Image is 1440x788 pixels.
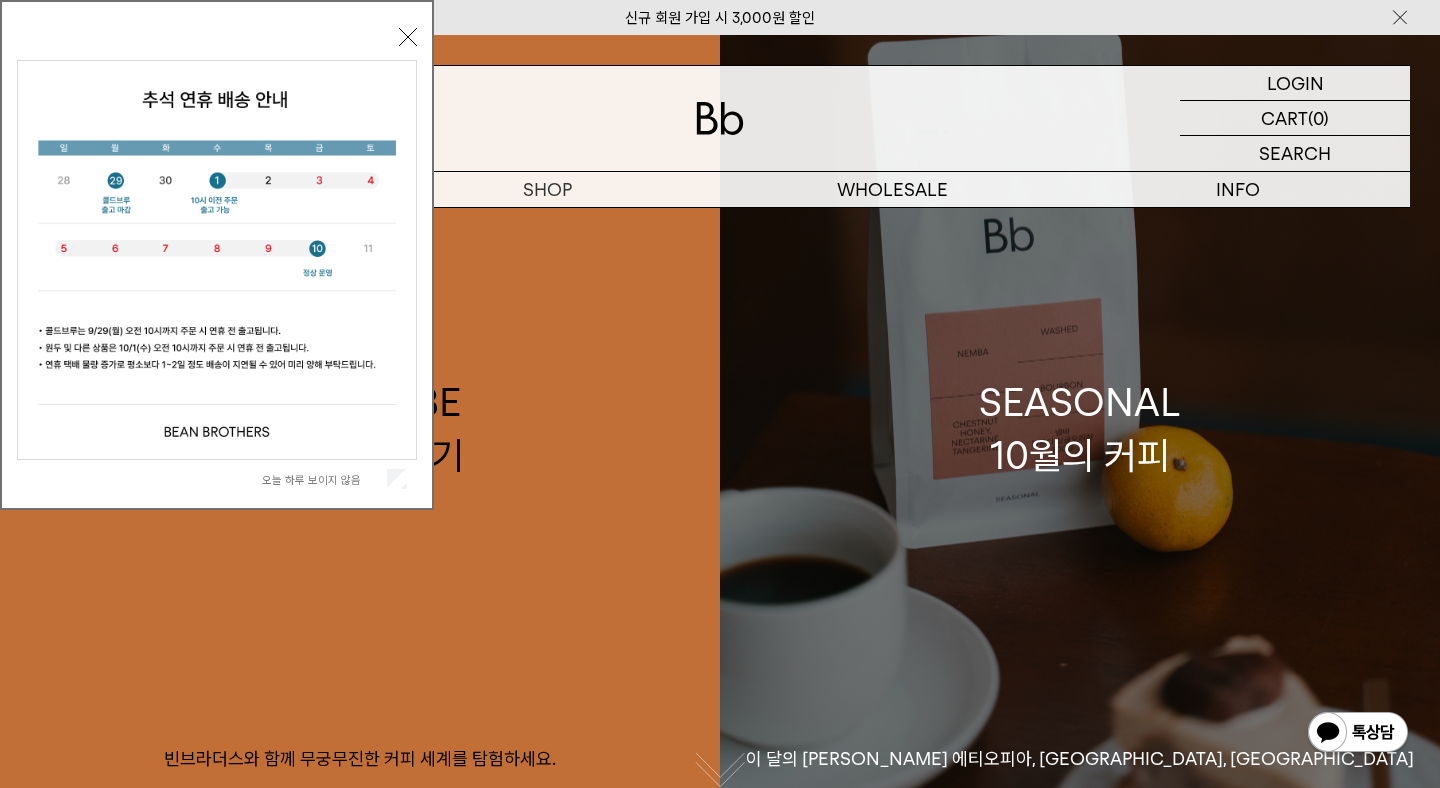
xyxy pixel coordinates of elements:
[625,9,815,27] a: 신규 회원 가입 시 3,000원 할인
[1306,710,1410,758] img: 카카오톡 채널 1:1 채팅 버튼
[1267,66,1324,100] p: LOGIN
[696,102,744,135] img: 로고
[375,172,720,207] a: SHOP
[1180,101,1410,136] a: CART (0)
[1261,101,1308,135] p: CART
[1065,172,1410,207] p: INFO
[1180,66,1410,101] a: LOGIN
[18,61,416,459] img: 5e4d662c6b1424087153c0055ceb1a13_140731.jpg
[399,28,417,46] button: 닫기
[720,747,1440,771] p: 이 달의 [PERSON_NAME] 에티오피아, [GEOGRAPHIC_DATA], [GEOGRAPHIC_DATA]
[979,376,1181,482] div: SEASONAL 10월의 커피
[262,473,383,487] label: 오늘 하루 보이지 않음
[720,172,1065,207] p: WHOLESALE
[1259,136,1331,171] p: SEARCH
[1308,101,1329,135] p: (0)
